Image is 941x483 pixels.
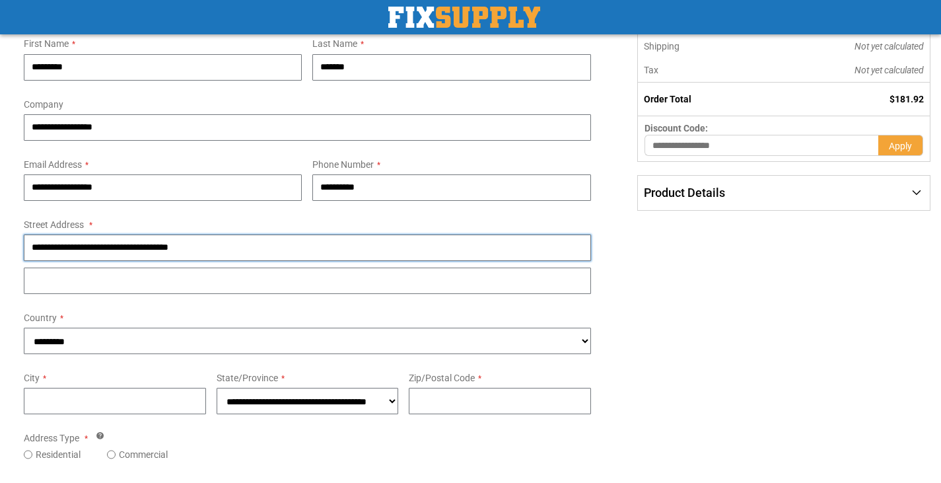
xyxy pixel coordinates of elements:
span: Last Name [312,38,357,49]
span: Shipping [644,41,680,52]
strong: Order Total [644,94,691,104]
label: Commercial [119,448,168,461]
span: Country [24,313,57,323]
span: Discount Code: [645,123,708,133]
a: store logo [388,7,540,28]
span: Email Address [24,159,82,170]
span: Company [24,99,63,110]
span: Zip/Postal Code [409,373,475,383]
span: Phone Number [312,159,374,170]
img: Fix Industrial Supply [388,7,540,28]
button: Apply [878,135,923,156]
span: $181.92 [889,94,924,104]
label: Residential [36,448,81,461]
span: First Name [24,38,69,49]
span: City [24,373,40,383]
span: Address Type [24,433,79,443]
span: Street Address [24,219,84,230]
span: Not yet calculated [854,65,924,75]
span: Product Details [644,186,725,200]
th: Tax [637,58,767,83]
span: State/Province [217,373,278,383]
span: Not yet calculated [854,41,924,52]
span: Apply [889,141,912,151]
